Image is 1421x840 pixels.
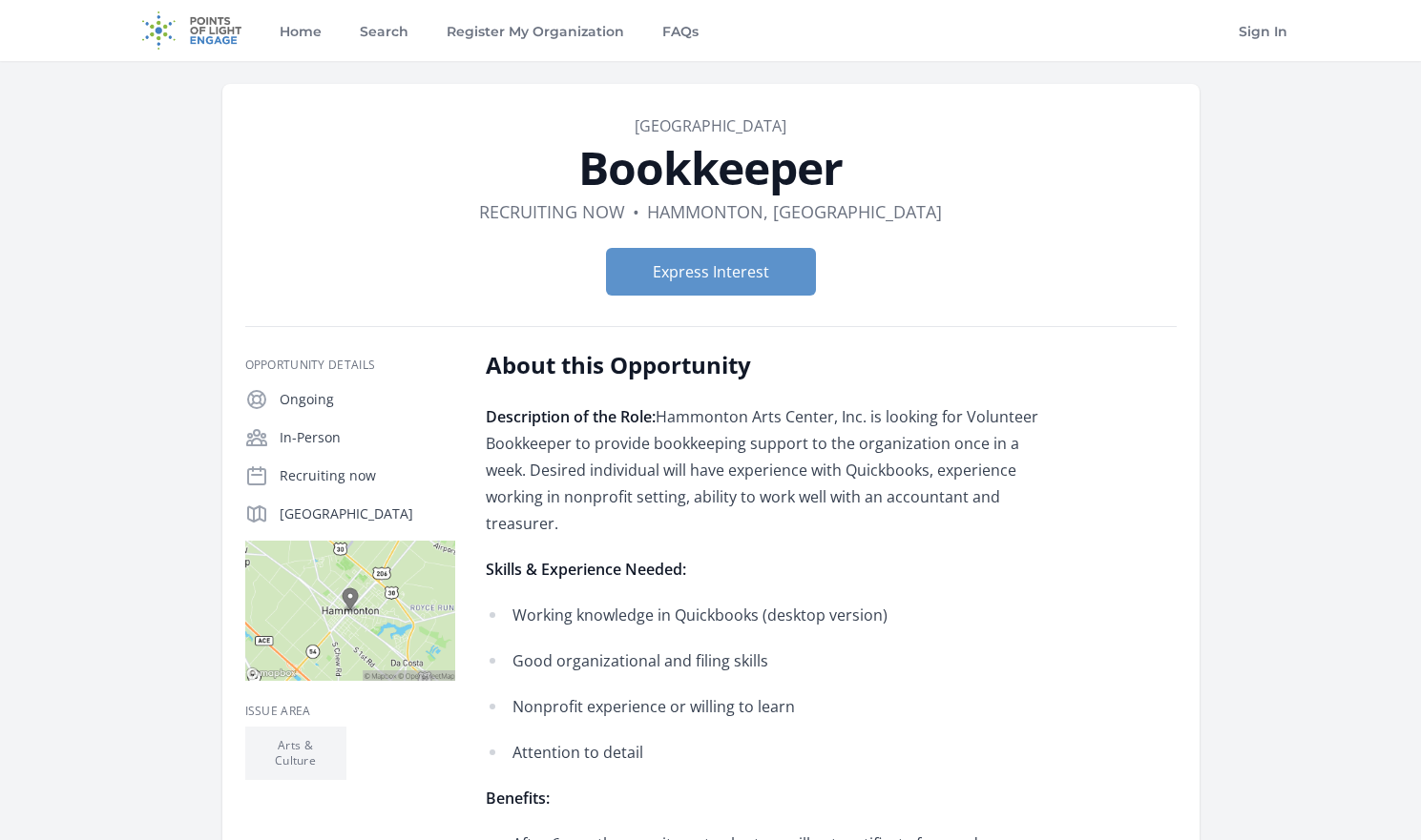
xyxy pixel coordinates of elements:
[512,696,795,717] span: Nonprofit experience or willing to learn
[486,788,550,809] strong: Benefits:
[512,650,768,671] span: Good organizational and filing skills
[606,248,816,296] button: Express Interest
[280,504,455,523] p: [GEOGRAPHIC_DATA]
[633,198,639,225] div: •
[486,406,1038,534] span: Hammonton Arts Center, Inc. is looking for Volunteer Bookkeeper to provide bookkeeping support to...
[245,704,455,719] h3: Issue area
[512,742,643,763] span: Attention to detail
[486,559,686,580] strong: Skills & Experience Needed:
[486,406,656,427] strong: Description of the Role:
[486,350,1044,380] h2: About this Opportunity
[245,727,346,780] li: Arts & Culture
[245,145,1177,191] h1: Bookkeeper
[245,358,455,373] h3: Opportunity Details
[512,604,888,625] span: Working knowledge in Quickbooks (desktop version)
[635,115,786,136] a: [GEOGRAPHIC_DATA]
[280,428,455,447] p: In-Person
[280,390,455,409] p: Ongoing
[280,466,455,485] p: Recruiting now
[245,541,455,681] img: Map
[647,198,942,225] dd: Hammonton, [GEOGRAPHIC_DATA]
[479,198,625,225] dd: Recruiting now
